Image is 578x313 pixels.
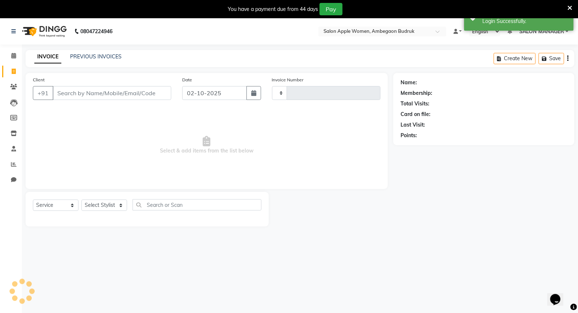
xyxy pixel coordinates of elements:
[33,86,53,100] button: +91
[547,284,571,306] iframe: chat widget
[401,121,425,129] div: Last Visit:
[19,21,69,42] img: logo
[519,28,564,35] span: SALON MANAGER
[401,79,417,86] div: Name:
[272,77,304,83] label: Invoice Number
[53,86,171,100] input: Search by Name/Mobile/Email/Code
[133,199,261,210] input: Search or Scan
[80,21,112,42] b: 08047224946
[34,50,61,63] a: INVOICE
[70,53,122,60] a: PREVIOUS INVOICES
[33,109,380,182] span: Select & add items from the list below
[482,18,568,25] div: Login Successfully.
[401,89,432,97] div: Membership:
[182,77,192,83] label: Date
[33,77,45,83] label: Client
[539,53,564,64] button: Save
[228,5,318,13] div: You have a payment due from 44 days
[401,132,417,139] div: Points:
[319,3,342,15] button: Pay
[494,53,536,64] button: Create New
[401,100,429,108] div: Total Visits:
[401,111,430,118] div: Card on file:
